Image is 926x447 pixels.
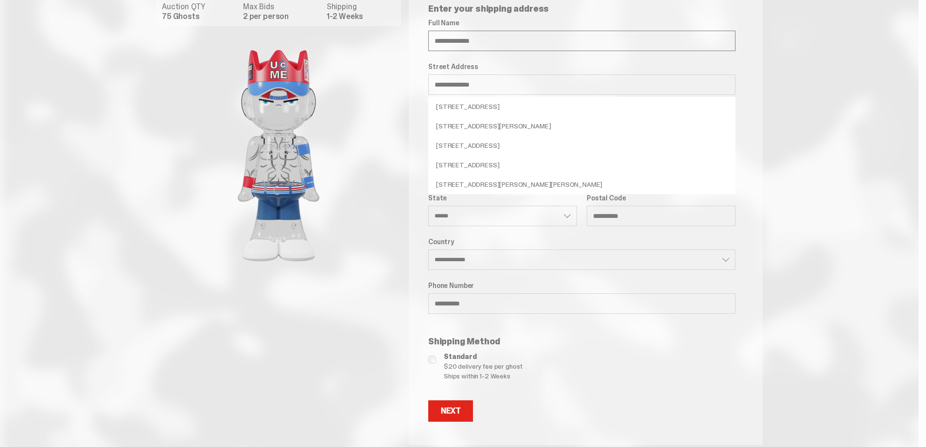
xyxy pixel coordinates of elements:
[428,116,735,136] li: [STREET_ADDRESS][PERSON_NAME]
[162,13,237,20] dd: 75 Ghosts
[428,63,735,71] label: Street Address
[428,97,735,116] li: [STREET_ADDRESS]
[428,136,735,155] li: [STREET_ADDRESS]
[327,3,395,11] dt: Shipping
[444,352,735,361] span: Standard
[428,4,735,13] p: Enter your shipping address
[243,13,321,20] dd: 2 per person
[428,19,735,27] label: Full Name
[428,155,735,175] li: [STREET_ADDRESS]
[327,13,395,20] dd: 1-2 Weeks
[428,194,577,202] label: State
[181,34,376,277] img: product image
[428,282,735,289] label: Phone Number
[428,400,473,422] button: Next
[428,337,735,346] p: Shipping Method
[444,371,735,381] span: Ships within 1-2 Weeks
[162,3,237,11] dt: Auction QTY
[428,238,735,246] label: Country
[441,407,460,415] div: Next
[428,175,735,194] li: [STREET_ADDRESS][PERSON_NAME][PERSON_NAME]
[587,194,735,202] label: Postal Code
[243,3,321,11] dt: Max Bids
[444,361,735,371] span: $20 delivery fee per ghost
